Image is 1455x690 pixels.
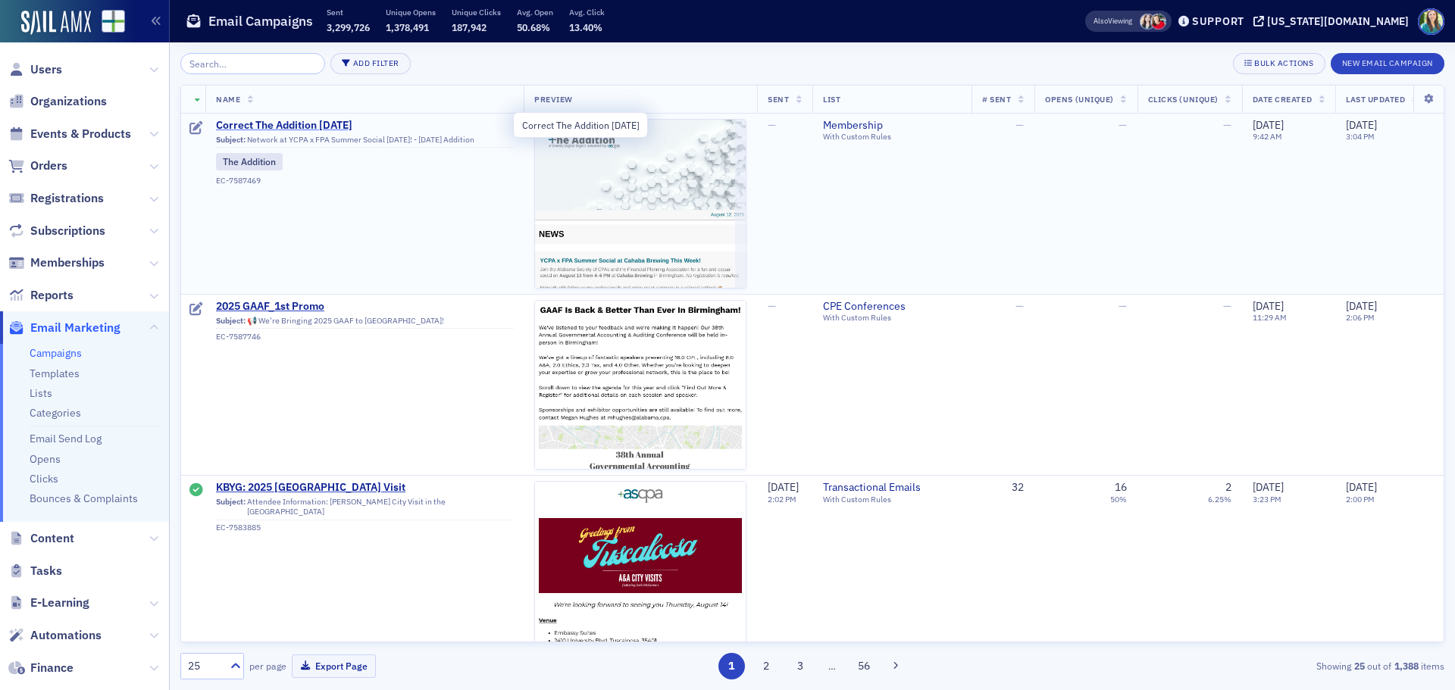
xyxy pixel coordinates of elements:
span: E-Learning [30,595,89,611]
span: — [768,299,776,313]
time: 2:00 PM [1346,493,1375,504]
div: EC-7583885 [216,523,513,532]
span: 3,299,726 [327,21,370,33]
span: [DATE] [1253,118,1284,132]
span: Sent [768,94,789,105]
strong: 25 [1351,659,1367,673]
span: — [1015,299,1024,313]
div: EC-7587469 [216,176,513,186]
div: The Addition [216,153,283,170]
span: Email Marketing [30,320,120,336]
span: Correct The Addition [DATE] [216,119,513,133]
span: Megan Hughes [1150,14,1166,30]
div: Sent [189,483,203,498]
span: [DATE] [1346,118,1377,132]
p: Sent [327,7,370,17]
div: Support [1192,14,1244,28]
button: New Email Campaign [1331,53,1444,74]
div: With Custom Rules [823,494,961,504]
span: — [1223,299,1231,313]
span: 2025 GAAF_1st Promo [216,300,513,314]
span: — [1223,118,1231,132]
span: Viewing [1094,16,1132,27]
div: Network at YCPA x FPA Summer Social [DATE]! - [DATE] Addition [216,135,513,148]
p: Unique Opens [386,7,436,17]
span: Automations [30,627,102,644]
div: Bulk Actions [1254,59,1313,67]
a: Email Marketing [8,320,120,336]
span: Name [216,94,240,105]
span: [DATE] [1253,480,1284,494]
button: [US_STATE][DOMAIN_NAME] [1253,16,1414,27]
span: 50.68% [517,21,550,33]
span: 13.40% [569,21,602,33]
span: Subscriptions [30,223,105,239]
time: 11:29 AM [1253,312,1287,323]
div: 16 [1115,481,1127,495]
p: Unique Clicks [452,7,501,17]
a: Registrations [8,190,104,207]
a: Clicks [30,472,58,485]
div: With Custom Rules [823,313,961,323]
span: Tasks [30,563,62,579]
span: — [768,118,776,132]
a: Email Send Log [30,432,102,445]
img: SailAMX [102,10,125,33]
a: CPE Conferences [823,300,961,314]
a: New Email Campaign [1331,55,1444,69]
div: 25 [188,658,221,674]
span: Subject: [216,497,246,517]
a: Content [8,530,74,547]
span: Content [30,530,74,547]
time: 3:04 PM [1346,131,1375,142]
div: 2 [1225,481,1231,495]
span: Subject: [216,316,246,326]
time: 2:06 PM [1346,312,1375,323]
button: 3 [787,653,814,679]
a: Tasks [8,563,62,579]
button: 1 [718,653,745,679]
a: Automations [8,627,102,644]
span: Finance [30,660,74,676]
a: KBYG: 2025 [GEOGRAPHIC_DATA] Visit [216,481,513,495]
div: 32 [982,481,1024,495]
span: Sarah Lowery [1140,14,1156,30]
span: [DATE] [1346,480,1377,494]
span: [DATE] [1346,299,1377,313]
span: 1,378,491 [386,21,429,33]
div: 50% [1110,494,1127,504]
span: Orders [30,158,67,174]
span: 187,942 [452,21,487,33]
span: Reports [30,287,74,304]
span: # Sent [982,94,1011,105]
span: Organizations [30,93,107,110]
div: 📢 We're Bringing 2025 GAAF to [GEOGRAPHIC_DATA]! [216,316,513,329]
input: Search… [180,53,325,74]
span: — [1015,118,1024,132]
span: Last Updated [1346,94,1405,105]
button: Export Page [292,654,376,678]
div: Draft [189,121,203,136]
time: 9:42 AM [1253,131,1282,142]
a: Campaigns [30,346,82,360]
a: Opens [30,452,61,466]
a: Finance [8,660,74,676]
img: SailAMX [21,11,91,35]
div: Attendee Information: [PERSON_NAME] City Visit in the [GEOGRAPHIC_DATA] [216,497,513,520]
p: Avg. Open [517,7,553,17]
div: Also [1094,16,1108,26]
a: Categories [30,406,81,420]
span: Preview [534,94,573,105]
div: 6.25% [1208,494,1231,504]
span: Registrations [30,190,104,207]
span: Memberships [30,254,105,271]
span: Transactional Emails [823,481,961,495]
div: Correct The Addition [DATE] [513,112,648,138]
a: Organizations [8,93,107,110]
a: Membership [823,119,961,133]
time: 3:23 PM [1253,493,1281,504]
a: E-Learning [8,595,89,611]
